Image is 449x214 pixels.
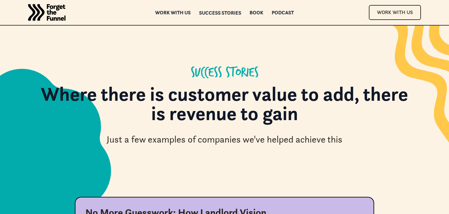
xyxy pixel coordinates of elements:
[250,10,263,15] a: Book
[191,66,258,80] div: Success Stories
[272,10,294,15] a: Podcast
[37,84,412,129] h1: Where there is customer value to add, there is revenue to gain
[155,10,191,15] a: Work with us
[199,10,241,15] a: Success StoriesSuccess Stories
[199,11,241,15] div: Success Stories
[107,133,342,146] div: Just a few examples of companies we've helped achieve this
[369,5,421,20] a: Work With Us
